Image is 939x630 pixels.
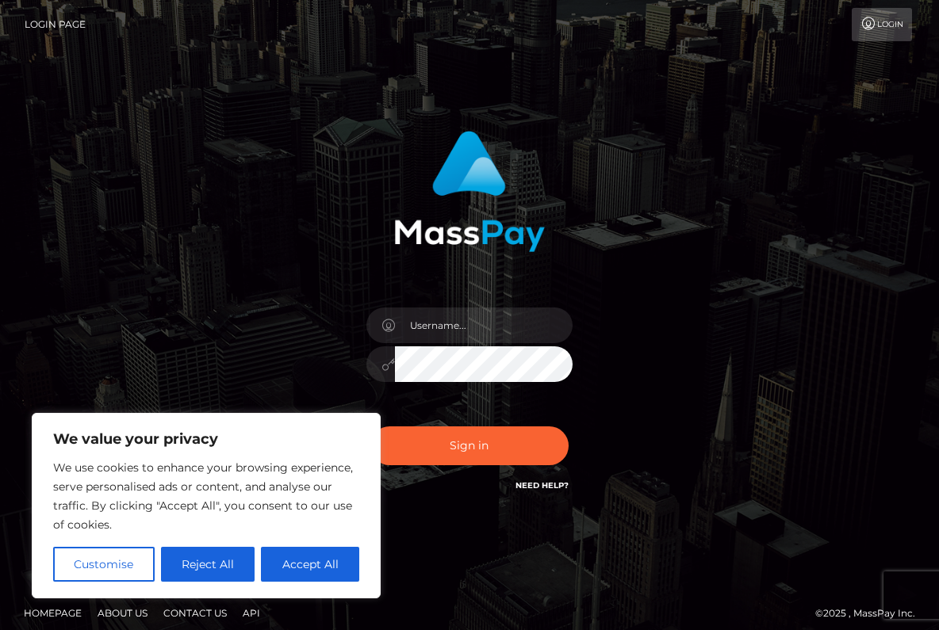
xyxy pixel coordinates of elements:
img: MassPay Login [394,131,545,252]
button: Reject All [161,547,255,582]
a: Homepage [17,601,88,625]
div: We value your privacy [32,413,381,598]
button: Accept All [261,547,359,582]
a: About Us [91,601,154,625]
p: We value your privacy [53,430,359,449]
div: © 2025 , MassPay Inc. [815,605,927,622]
p: We use cookies to enhance your browsing experience, serve personalised ads or content, and analys... [53,458,359,534]
button: Customise [53,547,155,582]
a: Contact Us [157,601,233,625]
a: Login Page [25,8,86,41]
a: API [236,601,266,625]
a: Need Help? [515,480,569,491]
input: Username... [395,307,573,343]
a: Login [852,8,912,41]
button: Sign in [370,426,569,465]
